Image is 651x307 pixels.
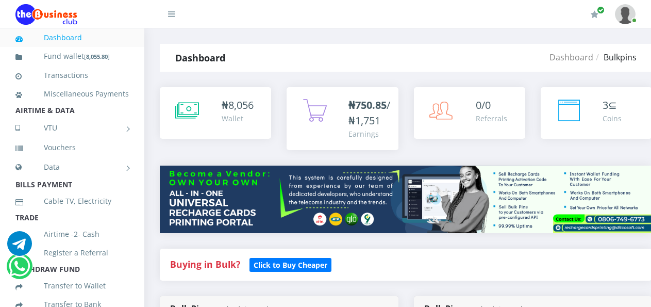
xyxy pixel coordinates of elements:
small: [ ] [84,53,110,60]
a: Transactions [15,63,129,87]
b: ₦750.85 [348,98,387,112]
a: Fund wallet[8,055.80] [15,44,129,69]
span: 8,056 [228,98,254,112]
a: Transfer to Wallet [15,274,129,298]
a: Cable TV, Electricity [15,189,129,213]
strong: Dashboard [175,52,225,64]
a: Dashboard [15,26,129,50]
a: ₦8,056 Wallet [160,87,271,139]
a: Airtime -2- Cash [15,222,129,246]
div: Coins [603,113,622,124]
a: Dashboard [549,52,593,63]
div: ⊆ [603,98,622,113]
a: Chat for support [9,262,30,279]
a: Vouchers [15,136,129,159]
div: Earnings [348,128,390,139]
a: ₦750.85/₦1,751 Earnings [287,87,398,150]
span: 3 [603,98,608,112]
a: VTU [15,115,129,141]
b: Click to Buy Cheaper [254,260,327,270]
a: 0/0 Referrals [414,87,525,139]
a: Data [15,154,129,180]
a: Register a Referral [15,241,129,265]
a: Click to Buy Cheaper [249,258,331,270]
img: User [615,4,636,24]
a: Chat for support [7,239,32,256]
li: Bulkpins [593,51,637,63]
b: 8,055.80 [86,53,108,60]
span: /₦1,751 [348,98,390,127]
div: ₦ [222,98,254,113]
span: Renew/Upgrade Subscription [597,6,605,14]
span: 0/0 [476,98,491,112]
i: Renew/Upgrade Subscription [591,10,598,19]
div: Referrals [476,113,507,124]
div: Wallet [222,113,254,124]
strong: Buying in Bulk? [170,258,240,270]
a: Miscellaneous Payments [15,82,129,106]
img: Logo [15,4,77,25]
